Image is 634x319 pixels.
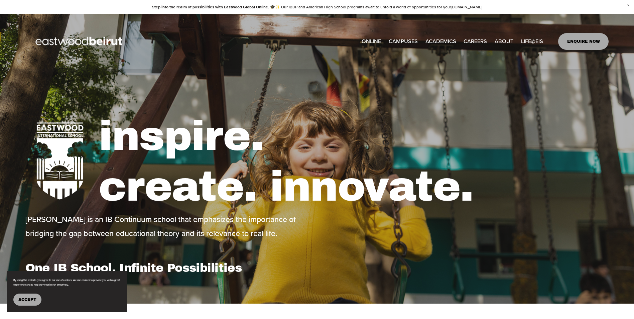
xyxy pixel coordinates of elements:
[464,36,487,47] a: CAREERS
[425,36,456,47] a: folder dropdown
[425,36,456,46] span: ACADEMICS
[13,278,120,287] p: By using this website, you agree to our use of cookies. We use cookies to provide you with a grea...
[362,36,381,47] a: ONLINE
[451,4,482,10] a: [DOMAIN_NAME]
[25,212,315,240] p: [PERSON_NAME] is an IB Continuum school that emphasizes the importance of bridging the gap betwee...
[389,36,418,47] a: folder dropdown
[99,111,609,212] h1: inspire. create. innovate.
[558,33,609,50] a: ENQUIRE NOW
[25,24,134,59] img: EastwoodIS Global Site
[521,36,543,46] span: LIFE@EIS
[495,36,513,46] span: ABOUT
[521,36,543,47] a: folder dropdown
[18,297,36,302] span: Accept
[7,271,127,312] section: Cookie banner
[13,294,41,306] button: Accept
[389,36,418,46] span: CAMPUSES
[495,36,513,47] a: folder dropdown
[25,261,315,275] h1: One IB School, Infinite Possibilities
